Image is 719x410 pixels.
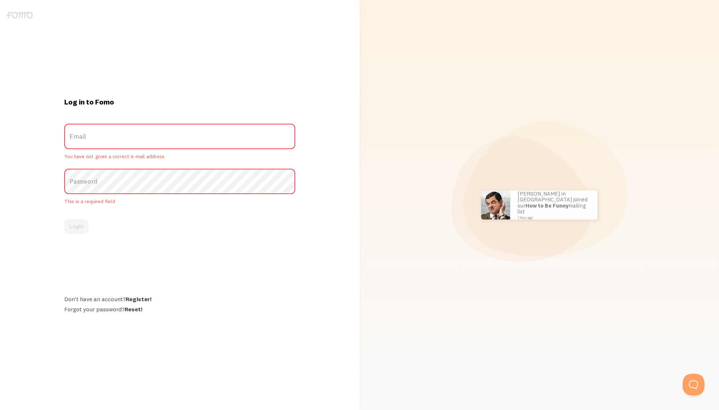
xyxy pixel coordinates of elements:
a: Reset! [125,306,142,313]
span: This is a required field [64,198,295,205]
label: Password [64,169,295,194]
div: Forgot your password? [64,306,295,313]
h1: Log in to Fomo [64,97,295,107]
span: You have not given a correct e-mail address [64,153,295,160]
div: Don't have an account? [64,295,295,303]
img: fomo-logo-gray-b99e0e8ada9f9040e2984d0d95b3b12da0074ffd48d1e5cb62ac37fc77b0b268.svg [7,12,33,19]
iframe: Help Scout Beacon - Open [683,374,704,395]
a: Register! [126,295,151,303]
label: Email [64,124,295,149]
